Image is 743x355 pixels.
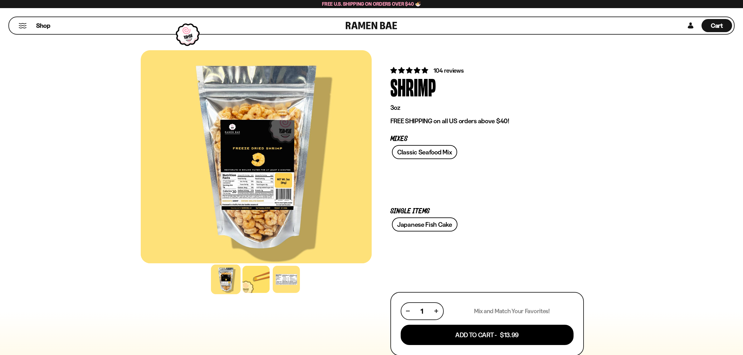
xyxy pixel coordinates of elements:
[701,17,732,34] div: Cart
[390,66,429,74] span: 4.90 stars
[421,307,423,315] span: 1
[390,104,584,112] p: 3oz
[322,1,421,7] span: Free U.S. Shipping on Orders over $40 🍜
[390,117,584,125] p: FREE SHIPPING on all US orders above $40!
[401,325,574,345] button: Add To Cart - $13.99
[390,136,584,142] p: Mixes
[392,217,457,231] a: Japanese Fish Cake
[711,22,723,29] span: Cart
[474,307,550,315] p: Mix and Match Your Favorites!
[433,67,464,74] span: 104 reviews
[392,145,457,159] a: Classic Seafood Mix
[390,75,436,98] div: Shrimp
[36,19,50,32] a: Shop
[390,208,584,214] p: Single Items
[18,23,27,28] button: Mobile Menu Trigger
[36,22,50,30] span: Shop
